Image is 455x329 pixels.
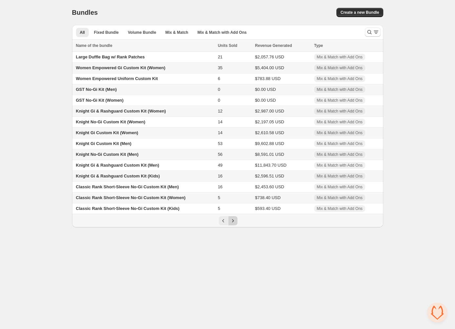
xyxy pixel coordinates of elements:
[94,30,119,35] span: Fixed Bundle
[317,76,363,81] span: Mix & Match with Add Ons
[218,98,220,103] span: 0
[255,195,281,200] span: $738.40 USD
[76,87,117,92] span: GST No-Gi Kit (Men)
[76,130,138,135] span: Knight Gi Custom Kit (Women)
[340,10,379,15] span: Create a new Bundle
[317,130,363,135] span: Mix & Match with Add Ons
[317,163,363,168] span: Mix & Match with Add Ons
[72,214,383,227] nav: Pagination
[317,119,363,125] span: Mix & Match with Add Ons
[317,174,363,179] span: Mix & Match with Add Ons
[255,152,284,157] span: $8,591.01 USD
[165,30,188,35] span: Mix & Match
[198,30,247,35] span: Mix & Match with Add Ons
[228,216,237,225] button: Next
[255,130,284,135] span: $2,610.58 USD
[317,98,363,103] span: Mix & Match with Add Ons
[317,195,363,200] span: Mix & Match with Add Ons
[317,206,363,211] span: Mix & Match with Add Ons
[76,206,180,211] span: Classic Rank Short-Sleeve No-Gi Custom Kit (Kids)
[219,216,228,225] button: Previous
[255,206,281,211] span: $593.40 USD
[218,141,222,146] span: 53
[218,174,222,178] span: 16
[255,76,281,81] span: $783.88 USD
[255,184,284,189] span: $2,453.60 USD
[255,109,284,113] span: $2,987.00 USD
[76,54,145,59] span: Large Duffle Bag w/ Rank Patches
[427,303,447,322] a: Open chat
[365,28,381,37] button: Search and filter results
[255,163,287,168] span: $11,843.70 USD
[76,195,186,200] span: Classic Rank Short-Sleeve No-Gi Custom Kit (Women)
[255,65,284,70] span: $5,404.00 USD
[255,42,299,49] button: Revenue Generated
[218,109,222,113] span: 12
[76,42,214,49] div: Name of the bundle
[314,42,379,49] div: Type
[255,174,284,178] span: $2,596.51 USD
[76,184,179,189] span: Classic Rank Short-Sleeve No-Gi Custom Kit (Men)
[218,54,222,59] span: 21
[317,152,363,157] span: Mix & Match with Add Ons
[80,30,85,35] span: All
[76,163,159,168] span: Knight Gi & Rashguard Custom Kit (Men)
[218,65,222,70] span: 35
[218,184,222,189] span: 16
[317,109,363,114] span: Mix & Match with Add Ons
[255,119,284,124] span: $2,197.05 USD
[218,76,220,81] span: 6
[317,141,363,146] span: Mix & Match with Add Ons
[317,54,363,60] span: Mix & Match with Add Ons
[218,87,220,92] span: 0
[255,87,276,92] span: $0.00 USD
[76,109,166,113] span: Knight Gi & Rashguard Custom Kit (Women)
[255,141,284,146] span: $9,602.88 USD
[255,98,276,103] span: $0.00 USD
[218,42,244,49] button: Units Sold
[76,98,124,103] span: GST No-Gi Kit (Women)
[218,119,222,124] span: 14
[218,206,220,211] span: 5
[218,42,237,49] span: Units Sold
[255,42,292,49] span: Revenue Generated
[72,9,98,16] h1: Bundles
[317,184,363,190] span: Mix & Match with Add Ons
[76,141,132,146] span: Knight Gi Custom Kit (Men)
[317,87,363,92] span: Mix & Match with Add Ons
[128,30,156,35] span: Volume Bundle
[76,119,145,124] span: Knight No-Gi Custom Kit (Women)
[76,152,139,157] span: Knight No-Gi Custom Kit (Men)
[218,163,222,168] span: 49
[76,76,158,81] span: Women Empowered Uniform Custom Kit
[76,65,165,70] span: Women Empowered Gi Custom Kit (Women)
[76,174,160,178] span: Knight Gi & Rashguard Custom Kit (Kids)
[218,130,222,135] span: 14
[218,152,222,157] span: 56
[218,195,220,200] span: 5
[255,54,284,59] span: $2,057.76 USD
[317,65,363,71] span: Mix & Match with Add Ons
[336,8,383,17] button: Create a new Bundle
